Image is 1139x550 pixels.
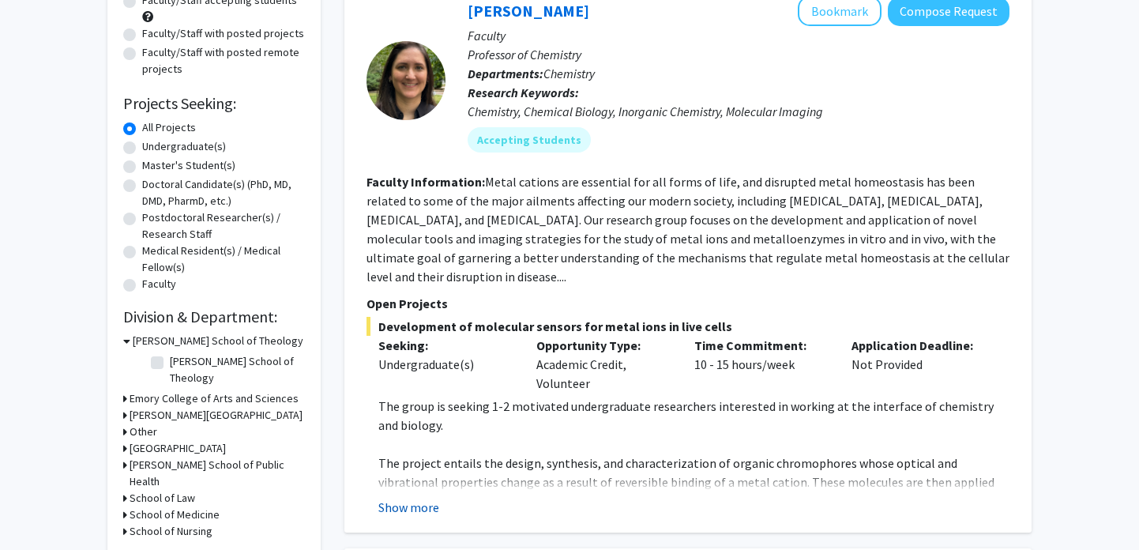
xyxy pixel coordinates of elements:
h3: Emory College of Arts and Sciences [130,390,299,407]
a: [PERSON_NAME] [468,1,589,21]
b: Faculty Information: [367,174,485,190]
span: Chemistry [543,66,595,81]
fg-read-more: Metal cations are essential for all forms of life, and disrupted metal homeostasis has been relat... [367,174,1009,284]
button: Show more [378,498,439,517]
h3: School of Medicine [130,507,220,523]
label: All Projects [142,119,196,136]
b: Research Keywords: [468,85,579,100]
p: The group is seeking 1-2 motivated undergraduate researchers interested in working at the interfa... [378,397,1009,435]
h3: [PERSON_NAME] School of Theology [133,333,303,349]
label: [PERSON_NAME] School of Theology [170,353,301,386]
h2: Projects Seeking: [123,94,305,113]
label: Postdoctoral Researcher(s) / Research Staff [142,209,305,243]
label: Faculty [142,276,176,292]
label: Medical Resident(s) / Medical Fellow(s) [142,243,305,276]
label: Master's Student(s) [142,157,235,174]
p: Professor of Chemistry [468,45,1009,64]
iframe: Chat [12,479,67,538]
p: The project entails the design, synthesis, and characterization of organic chromophores whose opt... [378,454,1009,529]
h3: [PERSON_NAME] School of Public Health [130,457,305,490]
h3: Other [130,424,157,440]
div: Not Provided [840,336,998,393]
mat-chip: Accepting Students [468,127,591,153]
label: Undergraduate(s) [142,138,226,155]
label: Faculty/Staff with posted projects [142,25,304,42]
b: Departments: [468,66,543,81]
p: Opportunity Type: [536,336,671,355]
h3: School of Law [130,490,195,507]
div: Chemistry, Chemical Biology, Inorganic Chemistry, Molecular Imaging [468,102,1009,121]
label: Doctoral Candidate(s) (PhD, MD, DMD, PharmD, etc.) [142,176,305,209]
p: Faculty [468,26,1009,45]
div: Academic Credit, Volunteer [524,336,682,393]
div: Undergraduate(s) [378,355,513,374]
p: Time Commitment: [694,336,829,355]
h2: Division & Department: [123,307,305,326]
p: Application Deadline: [851,336,986,355]
p: Seeking: [378,336,513,355]
h3: [GEOGRAPHIC_DATA] [130,440,226,457]
p: Open Projects [367,294,1009,313]
label: Faculty/Staff with posted remote projects [142,44,305,77]
h3: School of Nursing [130,523,212,540]
h3: [PERSON_NAME][GEOGRAPHIC_DATA] [130,407,303,424]
div: 10 - 15 hours/week [682,336,840,393]
span: Development of molecular sensors for metal ions in live cells [367,317,1009,336]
